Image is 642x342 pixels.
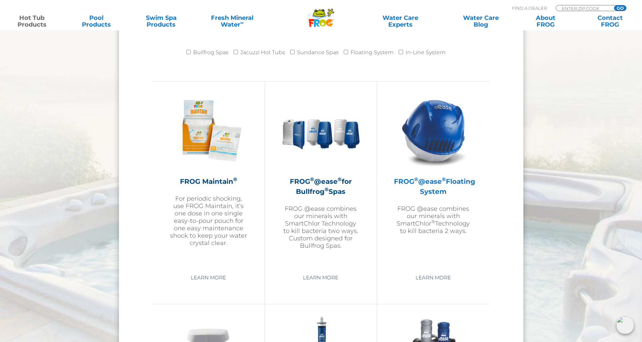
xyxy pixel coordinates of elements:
[325,186,329,193] sup: ®
[414,176,418,182] sup: ®
[297,46,339,59] label: Sundance Spas
[136,14,186,28] a: Swim SpaProducts
[170,92,248,267] a: FROG Maintain®For periodic shocking, use FROG Maintain, it’s one dose in one single easy-to-pour ...
[71,14,122,28] a: PoolProducts
[394,176,472,197] h2: FROG @ease Floating System
[201,14,264,28] a: Fresh MineralWater∞
[240,46,285,59] label: Jacuzzi Hot Tubs
[585,14,635,28] a: ContactFROG
[282,92,360,267] a: FROG®@ease®for Bullfrog®SpasFROG @ease combines our minerals with SmartChlor Technology to kill b...
[360,14,441,28] a: Water CareExperts
[338,176,342,182] sup: ®
[405,46,446,59] label: In-Line System
[282,176,360,197] h2: FROG @ease for Bullfrog Spas
[431,219,435,224] sup: ®
[442,176,446,182] sup: ®
[7,14,57,28] a: Hot TubProducts
[512,5,547,11] p: Find A Dealer
[520,14,571,28] a: AboutFROG
[394,205,472,235] p: FROG @ease combines our minerals with SmartChlor Technology to kill bacteria 2 ways.
[616,316,634,334] img: openIcon
[408,272,459,284] a: Learn More
[456,14,506,28] a: Water CareBlog
[394,92,472,267] a: FROG®@ease®Floating SystemFROG @ease combines our minerals with SmartChlor®Technology to kill bac...
[183,272,234,284] a: Learn More
[170,92,248,170] img: Frog_Maintain_Hero-2-v2-300x300.png
[282,205,360,249] p: FROG @ease combines our minerals with SmartChlor Technology to kill bacteria two ways. Custom des...
[282,92,360,170] img: bullfrog-product-hero-300x300.png
[295,272,346,284] a: Learn More
[240,20,244,25] sup: ∞
[614,5,626,11] input: GO
[561,5,607,11] input: Zip Code Form
[170,176,248,186] h2: FROG Maintain
[193,46,228,59] label: Bullfrog Spas
[394,92,472,170] img: hot-tub-product-atease-system-300x300.png
[350,46,394,59] label: Floating System
[310,176,314,182] sup: ®
[170,195,248,247] p: For periodic shocking, use FROG Maintain, it’s one dose in one single easy-to-pour pouch for one ...
[233,176,237,182] sup: ®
